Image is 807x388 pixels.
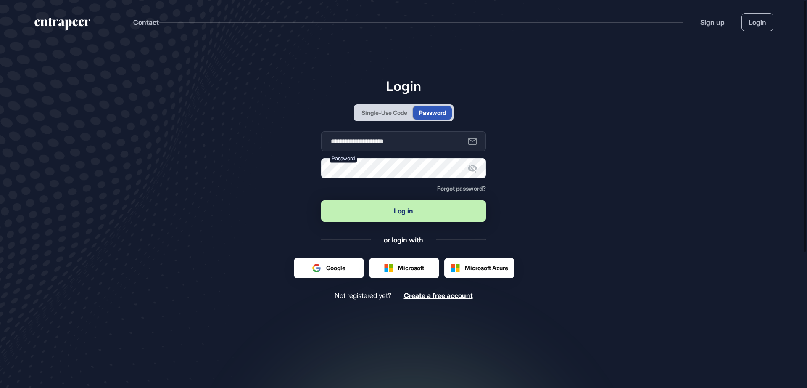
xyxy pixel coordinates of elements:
button: Contact [133,17,159,28]
a: Forgot password? [437,185,486,192]
h1: Login [321,78,486,94]
button: Log in [321,200,486,222]
a: entrapeer-logo [34,18,91,34]
label: Password [330,154,357,162]
span: Not registered yet? [335,292,391,300]
a: Create a free account [404,292,473,300]
div: Single-Use Code [361,108,407,117]
a: Sign up [700,17,725,27]
a: Login [741,13,773,31]
div: or login with [384,235,423,244]
div: Password [419,108,446,117]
